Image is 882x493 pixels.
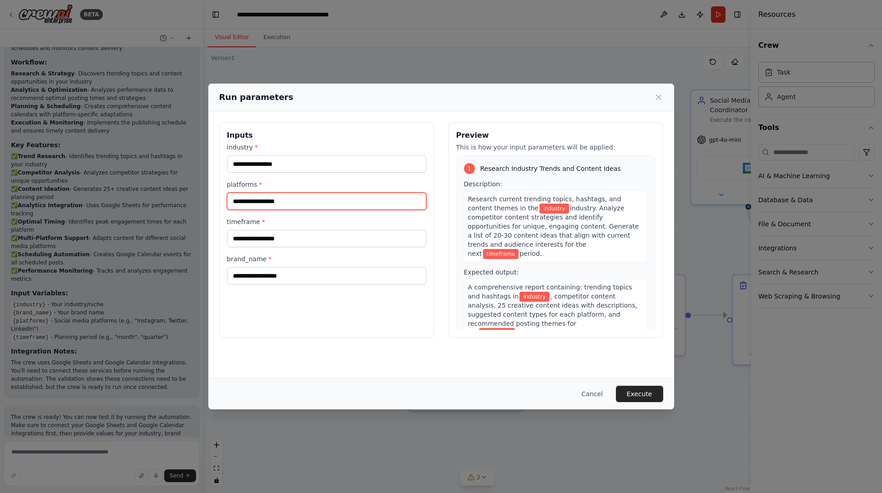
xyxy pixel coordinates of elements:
h3: Inputs [227,130,426,141]
span: period. [516,329,538,336]
span: Expected output: [464,269,519,276]
h2: Run parameters [219,91,293,104]
label: brand_name [227,254,426,264]
span: Variable: timeframe [479,328,515,338]
button: Cancel [574,386,610,402]
span: period. [519,250,542,257]
label: timeframe [227,217,426,226]
span: Variable: industry [519,292,549,302]
button: Execute [616,386,663,402]
label: platforms [227,180,426,189]
label: industry [227,143,426,152]
p: This is how your input parameters will be applied: [456,143,655,152]
span: Variable: industry [539,204,569,214]
span: , competitor content analysis, 25 creative content ideas with descriptions, suggested content typ... [468,293,637,336]
span: Research Industry Trends and Content Ideas [480,164,621,173]
h3: Preview [456,130,655,141]
span: A comprehensive report containing: trending topics and hashtags in [468,284,632,300]
span: Variable: timeframe [483,249,519,259]
span: Research current trending topics, hashtags, and content themes in the [468,195,621,212]
span: Description: [464,180,502,188]
div: 1 [464,163,475,174]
